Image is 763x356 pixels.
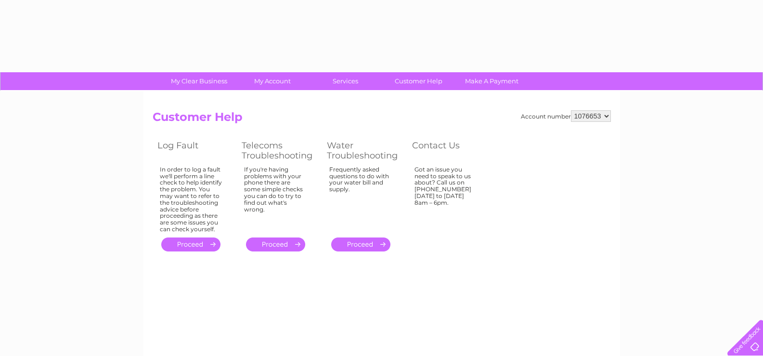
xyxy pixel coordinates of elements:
[521,110,611,122] div: Account number
[244,166,308,229] div: If you're having problems with your phone there are some simple checks you can do to try to find ...
[153,138,237,163] th: Log Fault
[414,166,477,229] div: Got an issue you need to speak to us about? Call us on [PHONE_NUMBER] [DATE] to [DATE] 8am – 6pm.
[237,138,322,163] th: Telecoms Troubleshooting
[322,138,407,163] th: Water Troubleshooting
[329,166,393,229] div: Frequently asked questions to do with your water bill and supply.
[407,138,491,163] th: Contact Us
[233,72,312,90] a: My Account
[379,72,458,90] a: Customer Help
[160,166,222,233] div: In order to log a fault we'll perform a line check to help identify the problem. You may want to ...
[153,110,611,129] h2: Customer Help
[306,72,385,90] a: Services
[452,72,531,90] a: Make A Payment
[161,237,220,251] a: .
[159,72,239,90] a: My Clear Business
[246,237,305,251] a: .
[331,237,390,251] a: .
